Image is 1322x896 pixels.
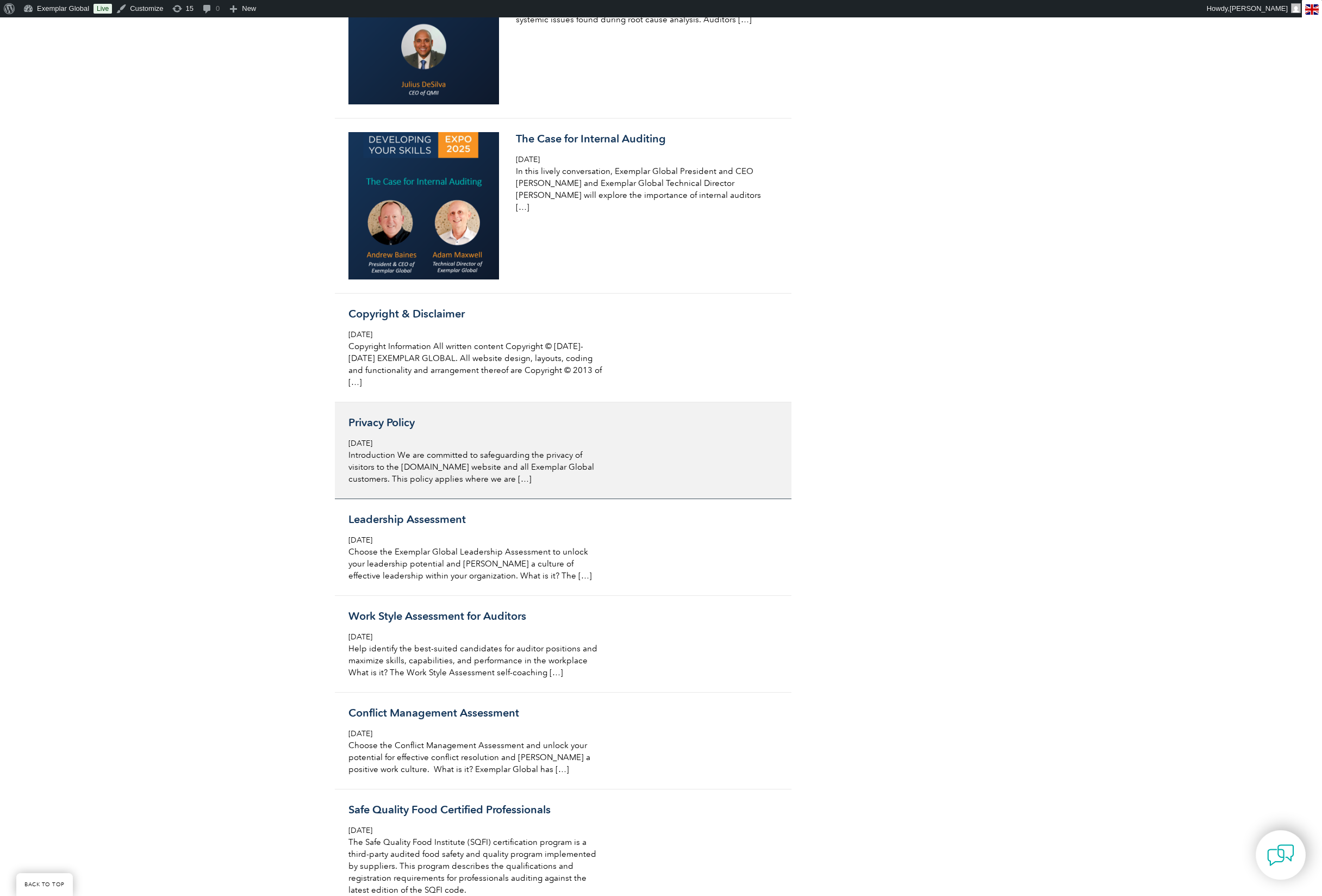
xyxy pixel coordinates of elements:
[516,132,774,146] h3: The Case for Internal Auditing
[335,693,791,789] a: Conflict Management Assessment [DATE] Choose the Conflict Management Assessment and unlock your p...
[348,729,372,738] span: [DATE]
[335,119,791,294] a: The Case for Internal Auditing [DATE] In this lively conversation, Exemplar Global President and ...
[516,155,540,164] span: [DATE]
[1305,4,1319,15] img: en
[348,632,372,642] span: [DATE]
[1230,4,1288,13] span: [PERSON_NAME]
[348,826,372,835] span: [DATE]
[335,402,791,499] a: Privacy Policy [DATE] Introduction We are committed to safeguarding the privacy of visitors to th...
[348,706,606,720] h3: Conflict Management Assessment
[348,340,606,388] p: Copyright Information All written content Copyright © [DATE]-[DATE] EXEMPLAR GLOBAL. All website ...
[335,499,791,596] a: Leadership Assessment [DATE] Choose the Exemplar Global Leadership Assessment to unlock your lead...
[348,513,606,526] h3: Leadership Assessment
[348,609,606,623] h3: Work Style Assessment for Auditors
[1267,842,1294,869] img: contact-chat.png
[348,449,606,485] p: Introduction We are committed to safeguarding the privacy of visitors to the [DOMAIN_NAME] websit...
[348,307,606,321] h3: Copyright & Disclaimer
[93,4,112,14] a: Live
[348,836,606,896] p: The Safe Quality Food Institute (SQFI) certification program is a third-party audited food safety...
[335,596,791,693] a: Work Style Assessment for Auditors [DATE] Help identify the best-suited candidates for auditor po...
[348,803,606,817] h3: Safe Quality Food Certified Professionals
[348,439,372,448] span: [DATE]
[335,294,791,402] a: Copyright & Disclaimer [DATE] Copyright Information All written content Copyright © [DATE]-[DATE]...
[348,643,606,679] p: Help identify the best-suited candidates for auditor positions and maximize skills, capabilities,...
[516,165,774,213] p: In this lively conversation, Exemplar Global President and CEO [PERSON_NAME] and Exemplar Global ...
[348,739,606,775] p: Choose the Conflict Management Assessment and unlock your potential for effective conflict resolu...
[348,536,372,545] span: [DATE]
[348,546,606,582] p: Choose the Exemplar Global Leadership Assessment to unlock your leadership potential and [PERSON_...
[16,873,73,896] a: BACK TO TOP
[348,330,372,339] span: [DATE]
[348,132,499,279] img: Screenshot-2025-03-24-115424-300x294.png
[348,416,606,430] h3: Privacy Policy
